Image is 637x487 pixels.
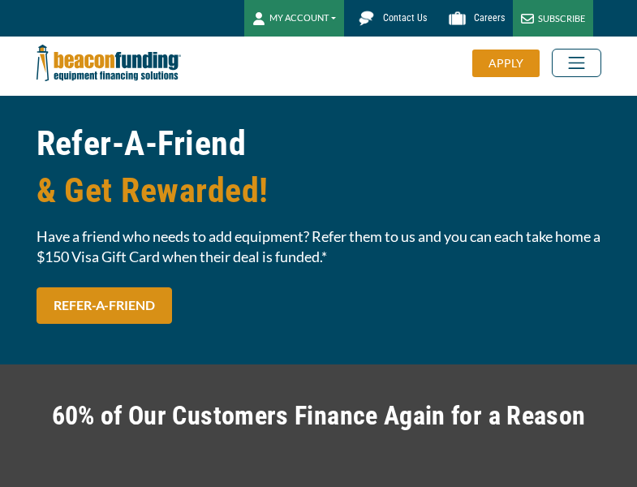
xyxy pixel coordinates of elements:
span: Contact Us [383,12,427,24]
img: Beacon Funding Careers [443,4,471,32]
h1: Refer-A-Friend [37,120,601,214]
img: Beacon Funding chat [352,4,381,32]
span: Careers [474,12,505,24]
div: APPLY [472,50,540,77]
span: Have a friend who needs to add equipment? Refer them to us and you can each take home a $150 Visa... [37,226,601,267]
h2: 60% of Our Customers Finance Again for a Reason [37,397,601,434]
span: & Get Rewarded! [37,167,601,214]
a: REFER-A-FRIEND [37,287,172,324]
a: Careers [435,4,513,32]
button: Toggle navigation [552,49,601,77]
a: APPLY [472,50,552,77]
img: Beacon Funding Corporation logo [37,37,181,89]
a: Contact Us [344,4,435,32]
